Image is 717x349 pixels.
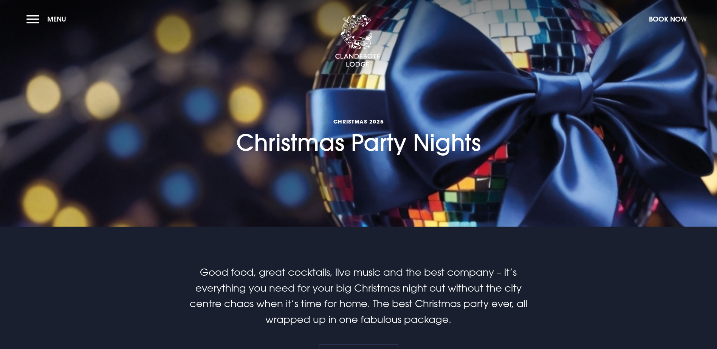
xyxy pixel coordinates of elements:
button: Book Now [645,11,691,27]
button: Menu [26,11,70,27]
span: Menu [47,15,66,23]
p: Good food, great cocktails, live music and the best company – it’s everything you need for your b... [178,264,538,327]
h1: Christmas Party Nights [236,74,481,156]
span: Christmas 2025 [236,118,481,125]
img: Clandeboye Lodge [335,15,380,68]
